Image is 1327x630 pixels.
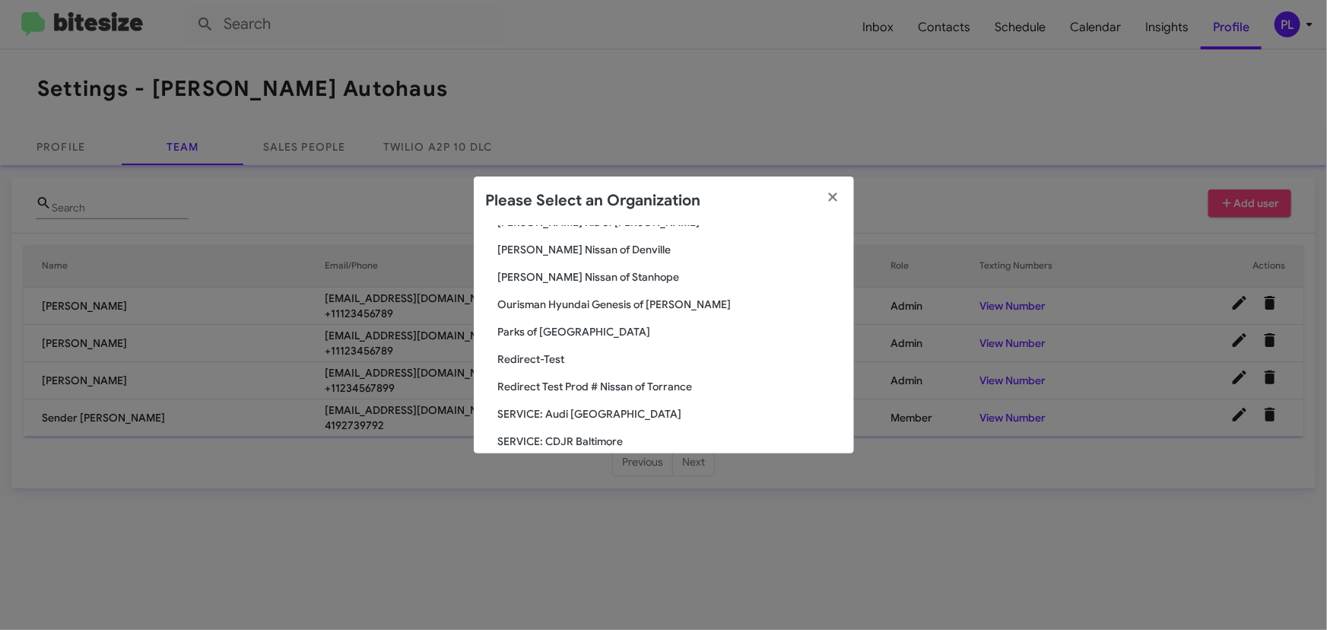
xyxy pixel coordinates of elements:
span: [PERSON_NAME] Nissan of Denville [498,242,842,257]
span: Redirect Test Prod # Nissan of Torrance [498,379,842,394]
h2: Please Select an Organization [486,189,701,213]
span: [PERSON_NAME] Nissan of Stanhope [498,269,842,285]
span: Redirect-Test [498,352,842,367]
span: Ourisman Hyundai Genesis of [PERSON_NAME] [498,297,842,312]
span: SERVICE: Audi [GEOGRAPHIC_DATA] [498,406,842,422]
span: SERVICE: CDJR Baltimore [498,434,842,449]
span: Parks of [GEOGRAPHIC_DATA] [498,324,842,339]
